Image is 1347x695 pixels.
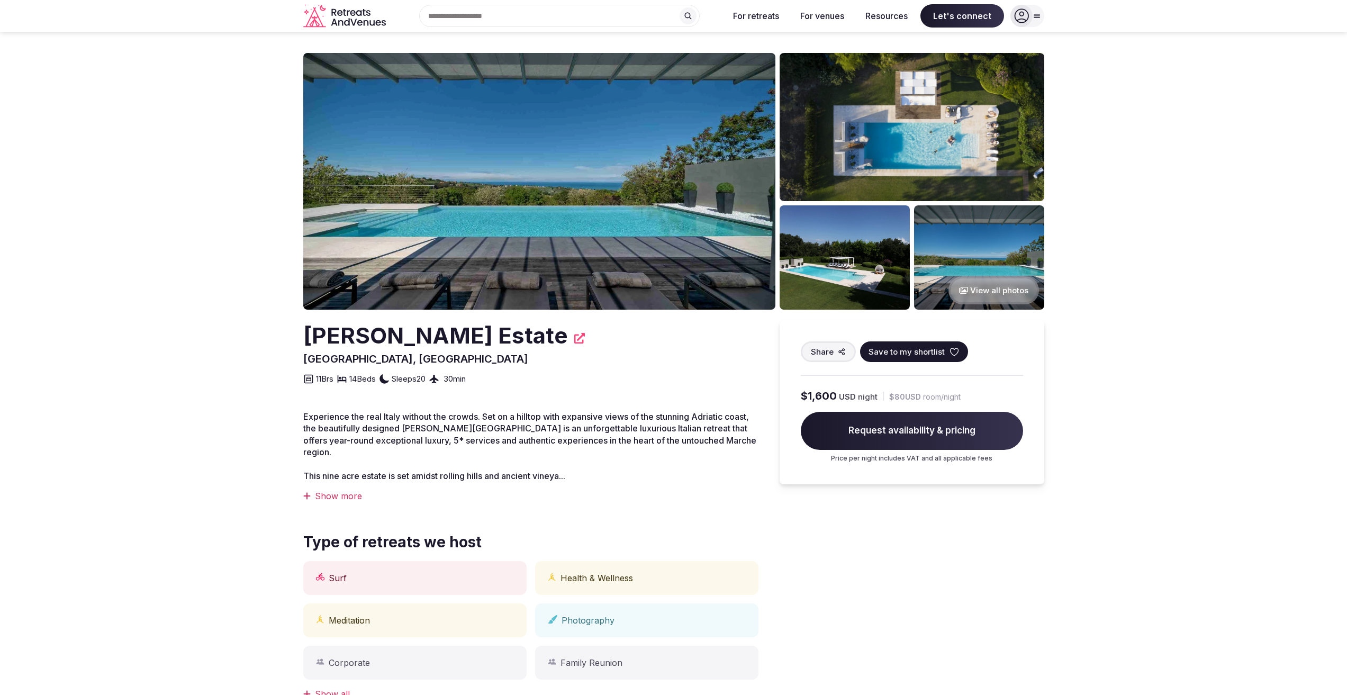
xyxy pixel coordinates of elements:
span: Save to my shortlist [869,346,945,357]
span: 30 min [444,373,466,384]
h2: [PERSON_NAME] Estate [303,320,568,351]
span: 14 Beds [349,373,376,384]
button: Save to my shortlist [860,341,968,362]
button: For venues [792,4,853,28]
span: night [858,391,878,402]
button: For retreats [725,4,788,28]
span: Share [811,346,834,357]
div: Show more [303,490,758,502]
button: View all photos [948,276,1039,304]
span: Type of retreats we host [303,532,482,553]
span: This nine acre estate is set amidst rolling hills and ancient vineya... [303,471,565,481]
span: $1,600 [801,389,837,403]
span: USD [839,391,856,402]
div: | [882,391,885,402]
img: Venue gallery photo [780,205,910,310]
span: [GEOGRAPHIC_DATA], [GEOGRAPHIC_DATA] [303,353,528,365]
svg: Retreats and Venues company logo [303,4,388,28]
span: Request availability & pricing [801,412,1023,450]
span: 11 Brs [316,373,333,384]
a: Visit the homepage [303,4,388,28]
button: Share [801,341,856,362]
span: room/night [923,392,961,402]
img: Venue gallery photo [780,53,1044,201]
span: $80 USD [889,392,921,402]
span: Sleeps 20 [392,373,426,384]
span: Let's connect [920,4,1004,28]
button: Resources [857,4,916,28]
img: Venue gallery photo [914,205,1044,310]
img: Venue cover photo [303,53,775,310]
p: Price per night includes VAT and all applicable fees [801,454,1023,463]
span: Experience the real Italy without the crowds. Set on a hilltop with expansive views of the stunni... [303,411,756,457]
